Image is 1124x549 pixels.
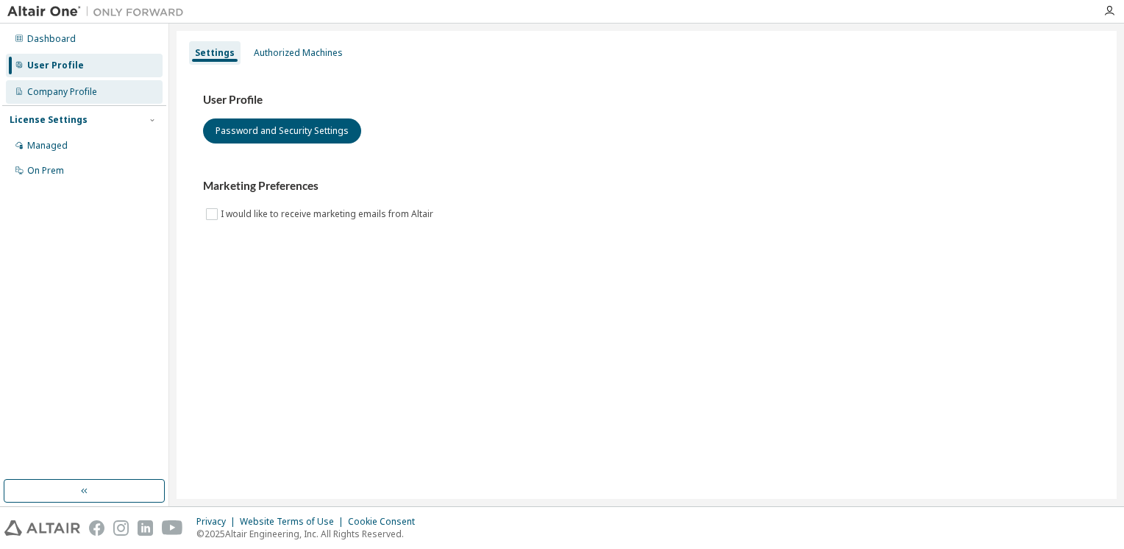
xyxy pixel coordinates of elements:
div: Managed [27,140,68,152]
div: Settings [195,47,235,59]
p: © 2025 Altair Engineering, Inc. All Rights Reserved. [196,528,424,540]
img: youtube.svg [162,520,183,536]
div: Website Terms of Use [240,516,348,528]
button: Password and Security Settings [203,118,361,144]
img: Altair One [7,4,191,19]
div: Authorized Machines [254,47,343,59]
img: instagram.svg [113,520,129,536]
div: On Prem [27,165,64,177]
div: License Settings [10,114,88,126]
div: Privacy [196,516,240,528]
img: altair_logo.svg [4,520,80,536]
img: facebook.svg [89,520,104,536]
h3: User Profile [203,93,1090,107]
div: Company Profile [27,86,97,98]
div: Cookie Consent [348,516,424,528]
h3: Marketing Preferences [203,179,1090,194]
label: I would like to receive marketing emails from Altair [221,205,436,223]
div: Dashboard [27,33,76,45]
img: linkedin.svg [138,520,153,536]
div: User Profile [27,60,84,71]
